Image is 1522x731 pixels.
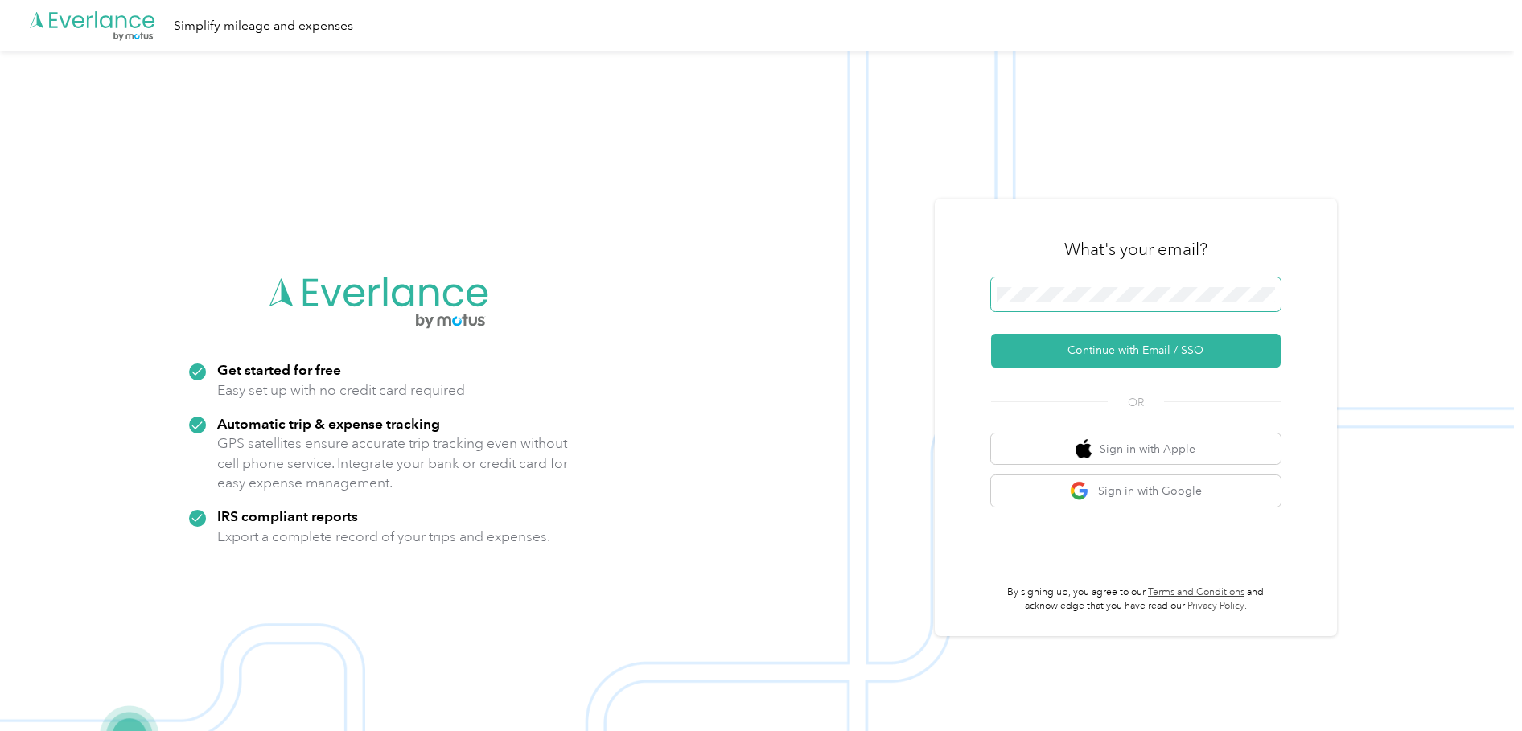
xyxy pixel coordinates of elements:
[174,16,353,36] div: Simplify mileage and expenses
[1064,238,1207,261] h3: What's your email?
[1108,394,1164,411] span: OR
[217,433,569,493] p: GPS satellites ensure accurate trip tracking even without cell phone service. Integrate your bank...
[991,585,1281,614] p: By signing up, you agree to our and acknowledge that you have read our .
[991,433,1281,465] button: apple logoSign in with Apple
[1076,439,1092,459] img: apple logo
[217,361,341,378] strong: Get started for free
[991,475,1281,507] button: google logoSign in with Google
[1432,641,1522,731] iframe: Everlance-gr Chat Button Frame
[217,527,550,547] p: Export a complete record of your trips and expenses.
[217,415,440,432] strong: Automatic trip & expense tracking
[217,380,465,400] p: Easy set up with no credit card required
[1148,586,1244,598] a: Terms and Conditions
[1187,600,1244,612] a: Privacy Policy
[1070,481,1090,501] img: google logo
[217,507,358,524] strong: IRS compliant reports
[991,334,1281,368] button: Continue with Email / SSO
